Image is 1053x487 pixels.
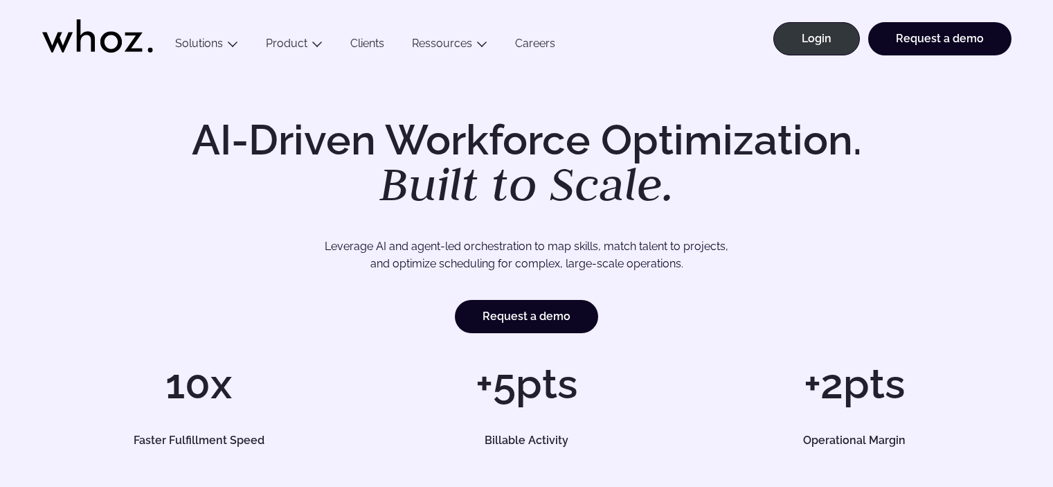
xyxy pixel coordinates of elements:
button: Solutions [161,37,252,55]
h5: Operational Margin [713,435,996,446]
a: Clients [336,37,398,55]
a: Product [266,37,307,50]
p: Leverage AI and agent-led orchestration to map skills, match talent to projects, and optimize sch... [91,238,963,273]
h1: +2pts [697,363,1011,405]
a: Login [773,22,860,55]
h5: Billable Activity [386,435,668,446]
a: Careers [501,37,569,55]
h1: +5pts [370,363,683,405]
h1: AI-Driven Workforce Optimization. [172,119,881,208]
em: Built to Scale. [379,153,674,214]
a: Request a demo [455,300,598,333]
button: Ressources [398,37,501,55]
h5: Faster Fulfillment Speed [57,435,340,446]
a: Ressources [412,37,472,50]
a: Request a demo [868,22,1011,55]
iframe: Chatbot [962,396,1034,468]
button: Product [252,37,336,55]
h1: 10x [42,363,356,405]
